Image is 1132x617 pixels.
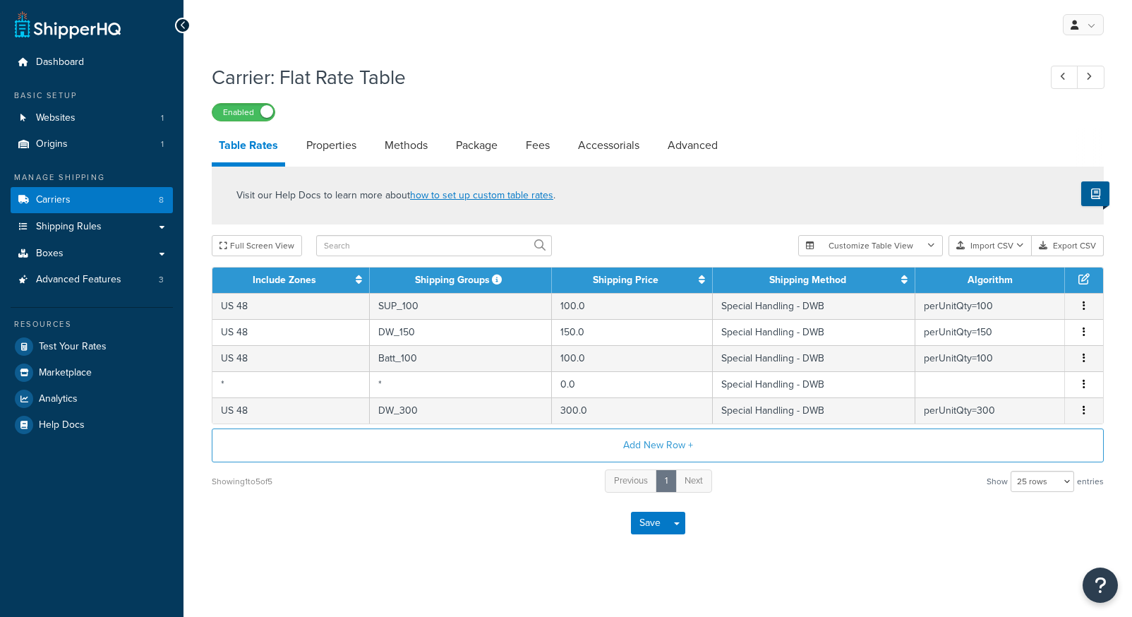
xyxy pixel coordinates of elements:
[370,319,551,345] td: DW_150
[11,90,173,102] div: Basic Setup
[987,472,1008,491] span: Show
[713,345,915,371] td: Special Handling - DWB
[11,105,173,131] a: Websites1
[370,397,551,424] td: DW_300
[11,318,173,330] div: Resources
[161,112,164,124] span: 1
[212,319,370,345] td: US 48
[39,367,92,379] span: Marketplace
[1081,181,1109,206] button: Show Help Docs
[713,293,915,319] td: Special Handling - DWB
[36,274,121,286] span: Advanced Features
[11,267,173,293] li: Advanced Features
[11,49,173,76] a: Dashboard
[713,397,915,424] td: Special Handling - DWB
[449,128,505,162] a: Package
[11,412,173,438] a: Help Docs
[370,345,551,371] td: Batt_100
[798,235,943,256] button: Customize Table View
[316,235,552,256] input: Search
[11,187,173,213] a: Carriers8
[631,512,669,534] button: Save
[36,248,64,260] span: Boxes
[11,172,173,184] div: Manage Shipping
[11,241,173,267] a: Boxes
[36,221,102,233] span: Shipping Rules
[299,128,363,162] a: Properties
[39,341,107,353] span: Test Your Rates
[39,419,85,431] span: Help Docs
[593,272,658,287] a: Shipping Price
[11,131,173,157] li: Origins
[36,112,76,124] span: Websites
[11,187,173,213] li: Carriers
[915,319,1065,345] td: perUnitQty=150
[11,105,173,131] li: Websites
[661,128,725,162] a: Advanced
[552,345,713,371] td: 100.0
[552,319,713,345] td: 150.0
[11,131,173,157] a: Origins1
[370,268,551,293] th: Shipping Groups
[159,274,164,286] span: 3
[1077,472,1104,491] span: entries
[378,128,435,162] a: Methods
[212,235,302,256] button: Full Screen View
[713,319,915,345] td: Special Handling - DWB
[552,371,713,397] td: 0.0
[552,397,713,424] td: 300.0
[1077,66,1104,89] a: Next Record
[11,214,173,240] a: Shipping Rules
[39,393,78,405] span: Analytics
[212,104,275,121] label: Enabled
[915,268,1065,293] th: Algorithm
[519,128,557,162] a: Fees
[605,469,657,493] a: Previous
[11,267,173,293] a: Advanced Features3
[656,469,677,493] a: 1
[370,293,551,319] td: SUP_100
[212,429,1104,462] button: Add New Row +
[915,293,1065,319] td: perUnitQty=100
[675,469,712,493] a: Next
[212,472,272,491] div: Showing 1 to 5 of 5
[36,194,71,206] span: Carriers
[212,345,370,371] td: US 48
[410,188,553,203] a: how to set up custom table rates
[236,188,555,203] p: Visit our Help Docs to learn more about .
[571,128,646,162] a: Accessorials
[159,194,164,206] span: 8
[212,293,370,319] td: US 48
[212,64,1025,91] h1: Carrier: Flat Rate Table
[552,293,713,319] td: 100.0
[685,474,703,487] span: Next
[11,334,173,359] a: Test Your Rates
[1083,568,1118,603] button: Open Resource Center
[253,272,316,287] a: Include Zones
[11,360,173,385] a: Marketplace
[769,272,846,287] a: Shipping Method
[949,235,1032,256] button: Import CSV
[1051,66,1078,89] a: Previous Record
[212,397,370,424] td: US 48
[212,128,285,167] a: Table Rates
[713,371,915,397] td: Special Handling - DWB
[161,138,164,150] span: 1
[36,138,68,150] span: Origins
[915,397,1065,424] td: perUnitQty=300
[1032,235,1104,256] button: Export CSV
[614,474,648,487] span: Previous
[36,56,84,68] span: Dashboard
[915,345,1065,371] td: perUnitQty=100
[11,386,173,412] a: Analytics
